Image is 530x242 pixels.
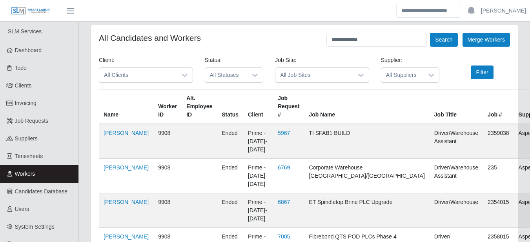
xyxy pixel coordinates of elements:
td: Prime - [DATE]-[DATE] [243,159,273,193]
button: Merge Workers [463,33,510,47]
a: [PERSON_NAME] [104,164,149,171]
td: ET Spindletop Brine PLC Upgrade [304,193,429,228]
td: 9908 [153,124,182,159]
span: Job Requests [15,118,49,124]
a: [PERSON_NAME] [104,233,149,240]
span: Candidates Database [15,188,68,195]
label: Client: [99,56,115,64]
a: 7005 [278,233,290,240]
th: Name [99,89,153,124]
a: [PERSON_NAME] [481,7,526,15]
td: TI SFAB1 BUILD [304,124,429,159]
span: Users [15,206,29,212]
span: All Clients [99,68,177,82]
td: ended [217,159,243,193]
span: All Job Sites [275,68,353,82]
td: Prime - [DATE]-[DATE] [243,124,273,159]
label: Status: [205,56,222,64]
th: Status [217,89,243,124]
td: Prime - [DATE]-[DATE] [243,193,273,228]
a: [PERSON_NAME] [104,130,149,136]
th: Alt. Employee ID [182,89,217,124]
span: Workers [15,171,35,177]
img: SLM Logo [11,7,50,15]
td: Driver/Warehouse [430,193,483,228]
button: Search [430,33,457,47]
td: 2359038 [483,124,514,159]
th: Job Name [304,89,429,124]
span: Timesheets [15,153,43,159]
td: Corporate Warehouse [GEOGRAPHIC_DATA]/[GEOGRAPHIC_DATA] [304,159,429,193]
button: Filter [471,66,493,79]
span: Todo [15,65,27,71]
span: Invoicing [15,100,36,106]
a: 5967 [278,130,290,136]
th: Job Title [430,89,483,124]
span: Dashboard [15,47,42,53]
a: [PERSON_NAME] [104,199,149,205]
span: Suppliers [15,135,38,142]
input: Search [396,4,461,18]
span: All Suppliers [381,68,424,82]
span: All Statuses [205,68,248,82]
a: 6769 [278,164,290,171]
td: 235 [483,159,514,193]
td: ended [217,193,243,228]
th: Worker ID [153,89,182,124]
td: Driver/Warehouse Assistant [430,159,483,193]
span: SLM Services [8,28,42,35]
label: Job Site: [275,56,296,64]
th: Client [243,89,273,124]
label: Supplier: [381,56,403,64]
td: 2354015 [483,193,514,228]
td: Driver/Warehouse Assistant [430,124,483,159]
td: 9908 [153,193,182,228]
td: ended [217,124,243,159]
td: 9908 [153,159,182,193]
h4: All Candidates and Workers [99,33,201,43]
span: Clients [15,82,32,89]
span: System Settings [15,224,55,230]
th: Job Request # [273,89,304,124]
a: 6867 [278,199,290,205]
th: Job # [483,89,514,124]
